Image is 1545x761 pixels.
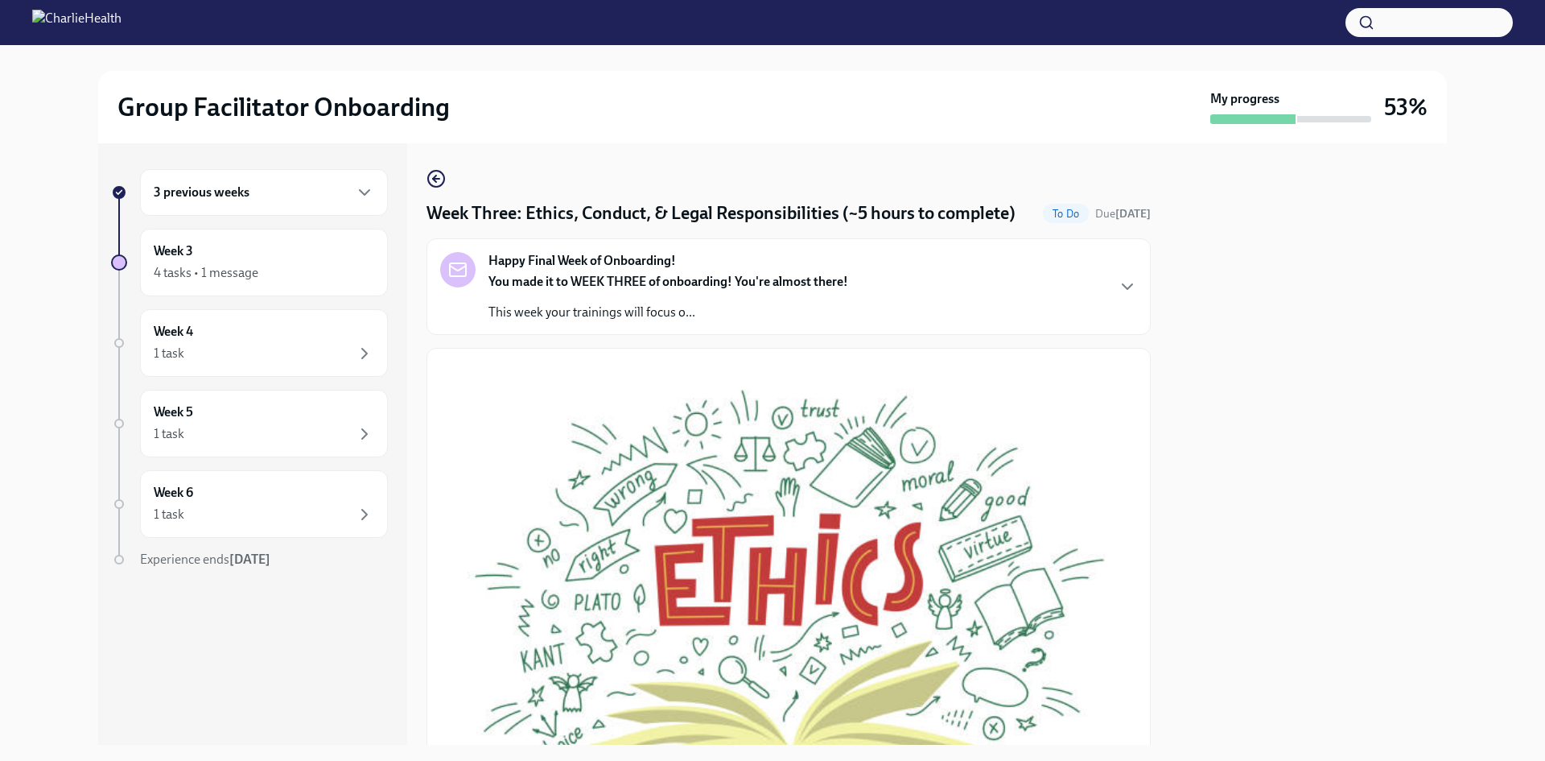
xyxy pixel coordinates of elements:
strong: Happy Final Week of Onboarding! [488,252,676,270]
a: Week 51 task [111,390,388,457]
p: This week your trainings will focus o... [488,304,848,321]
span: October 13th, 2025 10:00 [1095,206,1151,221]
h6: Week 3 [154,242,193,260]
h6: Week 6 [154,484,193,502]
span: Due [1095,207,1151,221]
div: 4 tasks • 1 message [154,264,258,282]
span: To Do [1043,208,1089,220]
img: CharlieHealth [32,10,122,35]
div: 1 task [154,345,184,362]
div: 1 task [154,425,184,443]
strong: You made it to WEEK THREE of onboarding! You're almost there! [488,274,848,289]
strong: [DATE] [1115,207,1151,221]
a: Week 61 task [111,470,388,538]
strong: [DATE] [229,552,270,567]
h2: Group Facilitator Onboarding [117,91,450,123]
a: Week 34 tasks • 1 message [111,229,388,296]
h3: 53% [1384,93,1428,122]
h6: 3 previous weeks [154,184,249,201]
div: 3 previous weeks [140,169,388,216]
h4: Week Three: Ethics, Conduct, & Legal Responsibilities (~5 hours to complete) [426,201,1016,225]
strong: My progress [1210,90,1279,108]
h6: Week 5 [154,403,193,421]
a: Week 41 task [111,309,388,377]
div: 1 task [154,506,184,523]
span: Experience ends [140,552,270,567]
h6: Week 4 [154,323,193,341]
